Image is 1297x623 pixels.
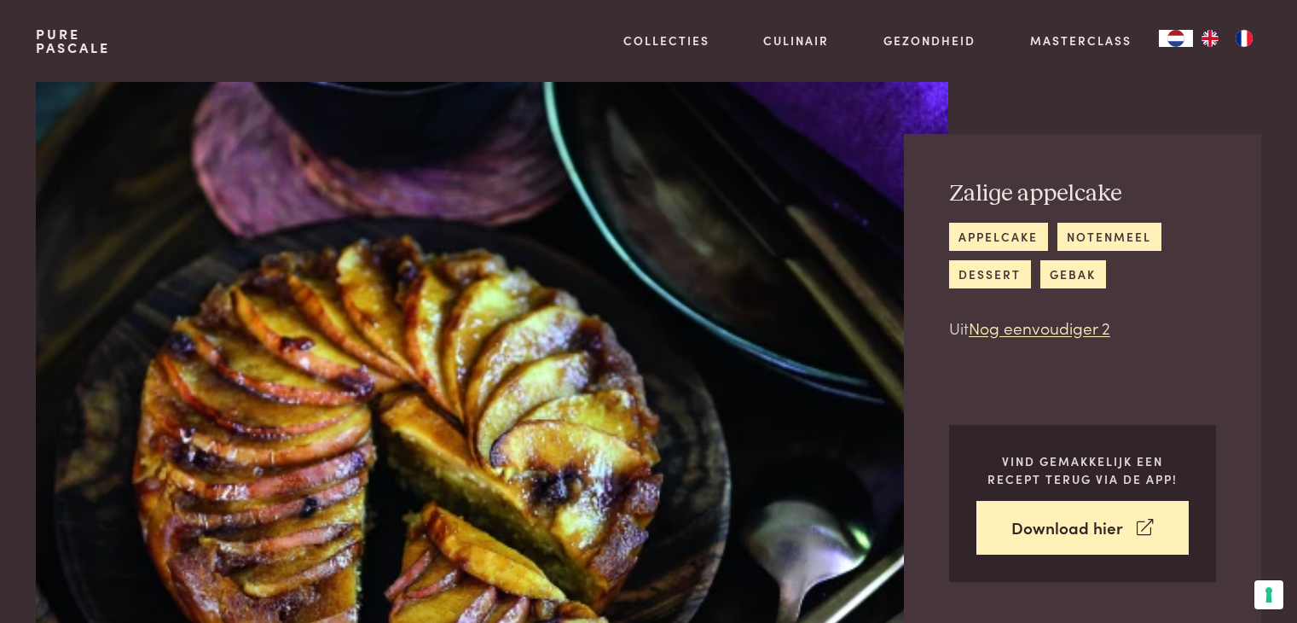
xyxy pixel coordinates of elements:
[883,32,976,49] a: Gezondheid
[763,32,829,49] a: Culinair
[1254,580,1283,609] button: Uw voorkeuren voor toestemming voor trackingtechnologieën
[1193,30,1227,47] a: EN
[949,179,1216,209] h2: Zalige appelcake
[969,316,1110,339] a: Nog eenvoudiger 2
[949,316,1216,341] p: Uit
[1057,223,1161,251] a: notenmeel
[1193,30,1261,47] ul: Language list
[1030,32,1132,49] a: Masterclass
[976,452,1189,487] p: Vind gemakkelijk een recept terug via de app!
[1159,30,1193,47] div: Language
[1159,30,1193,47] a: NL
[1040,260,1106,288] a: gebak
[623,32,709,49] a: Collecties
[949,260,1031,288] a: dessert
[976,501,1189,555] a: Download hier
[1159,30,1261,47] aside: Language selected: Nederlands
[36,27,110,55] a: PurePascale
[1227,30,1261,47] a: FR
[949,223,1048,251] a: appelcake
